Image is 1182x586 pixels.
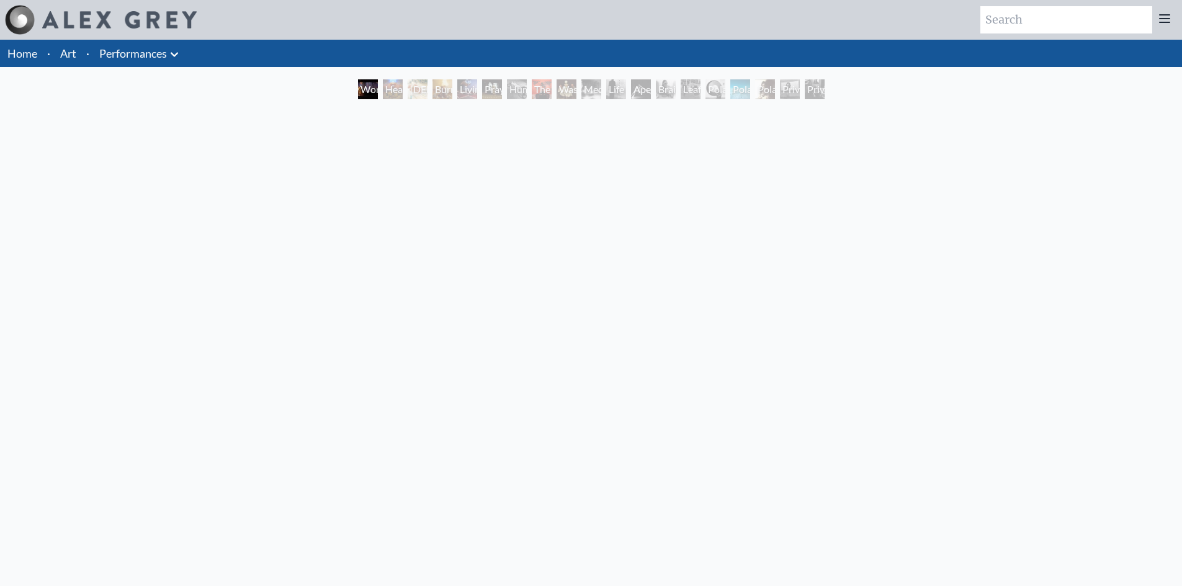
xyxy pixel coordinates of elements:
a: Home [7,47,37,60]
div: Polarity Works [755,79,775,99]
div: Living Cross [457,79,477,99]
div: Prayer Wheel [482,79,502,99]
li: · [42,40,55,67]
div: Private Subway [805,79,825,99]
div: Meditations on Mortality [581,79,601,99]
div: Leaflets [681,79,701,99]
div: Burnt Offering [432,79,452,99]
div: [DEMOGRAPHIC_DATA] [408,79,428,99]
div: Wasteland [557,79,576,99]
div: The Beast [532,79,552,99]
input: Search [980,6,1152,33]
div: Human Race [507,79,527,99]
a: Performances [99,45,167,62]
div: Polar Unity [705,79,725,99]
div: Apex [631,79,651,99]
div: Private Billboard [780,79,800,99]
li: · [81,40,94,67]
div: Heart Net [383,79,403,99]
div: Brain Sack [656,79,676,99]
div: World Spirit [358,79,378,99]
a: Art [60,45,76,62]
div: Polar Wandering [730,79,750,99]
div: Life Energy [606,79,626,99]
